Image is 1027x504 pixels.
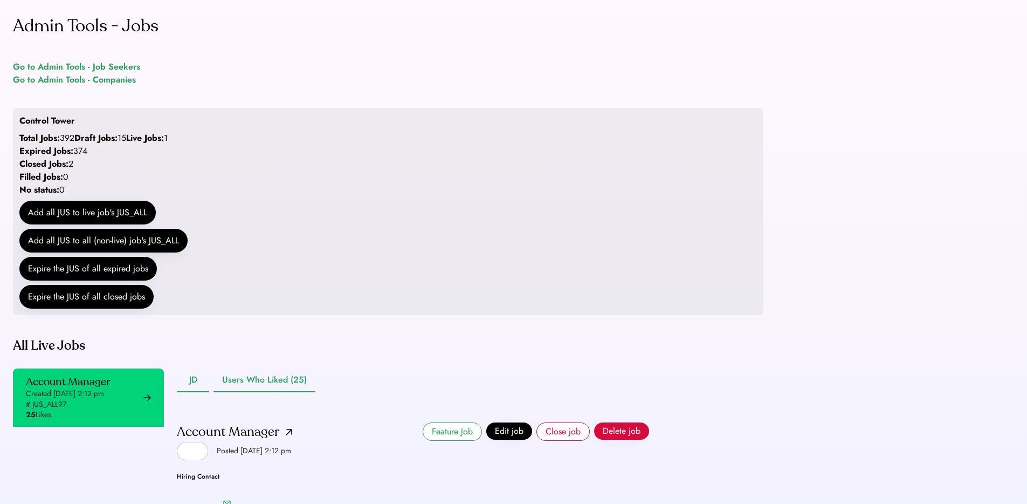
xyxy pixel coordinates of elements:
[19,285,154,309] button: Expire the JUS of all closed jobs
[143,394,151,401] img: arrow-right-black.svg
[126,132,164,144] strong: Live Jobs:
[19,257,157,281] button: Expire the JUS of all expired jobs
[184,445,197,458] img: yH5BAEAAAAALAAAAAABAAEAAAIBRAA7
[177,424,279,441] div: Account Manager
[19,132,60,144] strong: Total Jobs:
[536,423,590,441] button: Close job
[19,158,68,170] strong: Closed Jobs:
[19,145,73,157] strong: Expired Jobs:
[594,423,649,440] button: Delete job
[213,369,315,392] button: Users Who Liked (25)
[19,171,63,183] strong: Filled Jobs:
[486,423,532,440] button: Edit job
[177,369,209,392] button: JD
[423,423,482,441] button: Feature Job
[74,132,118,144] strong: Draft Jobs:
[19,132,168,196] div: 392 15 1 374 2 0 0
[177,473,239,480] div: Hiring Contact
[19,183,59,196] strong: No status:
[13,13,158,39] div: Admin Tools - Jobs
[19,114,75,127] div: Control Tower
[13,73,136,86] a: Go to Admin Tools - Companies
[26,399,66,410] div: # JUS_ALL97
[26,409,36,420] strong: 25
[217,446,291,457] div: Posted [DATE] 2:12 pm
[26,375,111,389] div: Account Manager
[26,410,51,420] div: Likes
[19,201,156,224] button: Add all JUS to live job's JUS_ALL
[26,389,104,399] div: Created [DATE] 2:12 pm
[13,60,140,73] a: Go to Admin Tools - Job Seekers
[13,337,649,355] div: All Live Jobs
[19,229,188,253] button: Add all JUS to all (non-live) job's JUS_ALL
[286,429,292,435] img: arrow-up-right.png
